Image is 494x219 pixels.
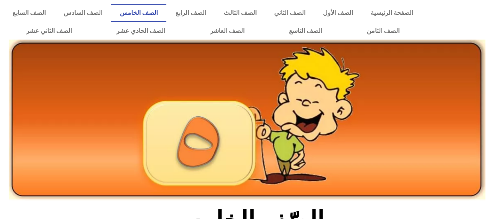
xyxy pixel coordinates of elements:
a: الصف التاسع [267,22,344,40]
a: الصف الثالث [215,4,265,22]
a: الصف العاشر [188,22,267,40]
a: الصفحة الرئيسية [362,4,422,22]
a: الصف الحادي عشر [94,22,187,40]
a: الصف الثاني [265,4,314,22]
a: الصف الخامس [111,4,166,22]
a: الصف الرابع [166,4,215,22]
a: الصف السادس [55,4,111,22]
a: الصف الثامن [344,22,422,40]
a: الصف الأول [314,4,362,22]
a: الصف الثاني عشر [4,22,94,40]
a: الصف السابع [4,4,55,22]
